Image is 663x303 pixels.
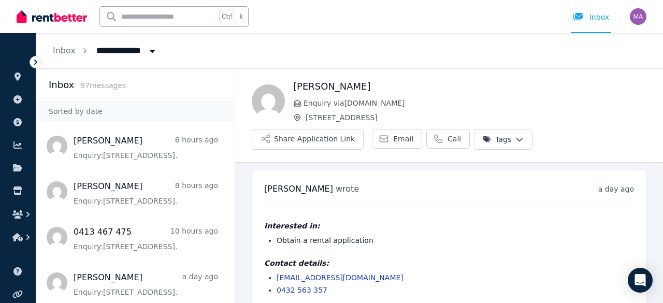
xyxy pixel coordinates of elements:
[264,221,634,231] h4: Interested in:
[336,184,359,194] span: wrote
[252,84,285,118] img: Nour Sinno
[74,180,218,206] a: [PERSON_NAME]8 hours agoEnquiry:[STREET_ADDRESS].
[53,46,76,55] a: Inbox
[598,185,634,193] time: a day ago
[219,10,235,23] span: Ctrl
[277,273,403,282] a: [EMAIL_ADDRESS][DOMAIN_NAME]
[306,112,646,123] span: [STREET_ADDRESS]
[264,258,634,268] h4: Contact details:
[426,129,470,149] a: Call
[264,184,333,194] span: [PERSON_NAME]
[74,135,218,161] a: [PERSON_NAME]6 hours agoEnquiry:[STREET_ADDRESS].
[474,129,532,150] button: Tags
[277,235,634,246] li: Obtain a rental application
[573,12,609,22] div: Inbox
[304,98,646,108] span: Enquiry via [DOMAIN_NAME]
[49,78,74,92] h2: Inbox
[630,8,646,25] img: Matthew
[80,81,126,90] span: 97 message s
[372,129,422,149] a: Email
[36,33,174,68] nav: Breadcrumb
[74,226,218,252] a: 0413 467 47510 hours agoEnquiry:[STREET_ADDRESS].
[277,286,327,294] a: 0432 563 357
[628,268,653,293] div: Open Intercom Messenger
[393,134,413,144] span: Email
[483,134,511,145] span: Tags
[252,129,364,150] button: Share Application Link
[293,79,646,94] h1: [PERSON_NAME]
[239,12,243,21] span: k
[448,134,461,144] span: Call
[17,9,87,24] img: RentBetter
[36,102,235,121] div: Sorted by date
[74,271,218,297] a: [PERSON_NAME]a day agoEnquiry:[STREET_ADDRESS].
